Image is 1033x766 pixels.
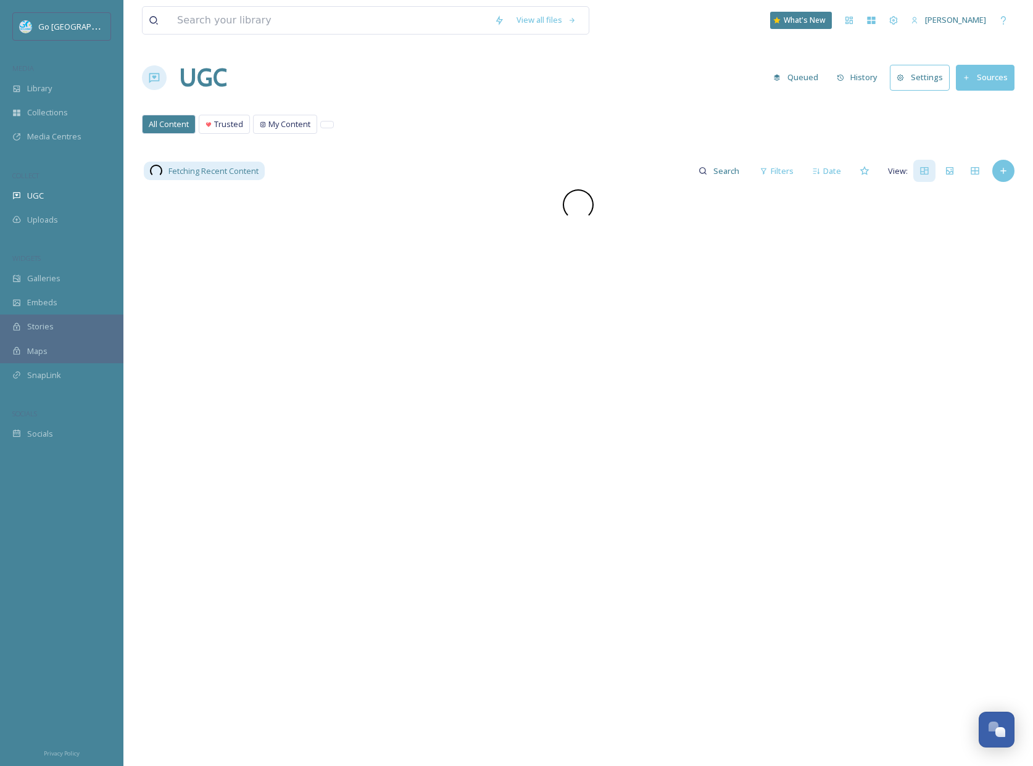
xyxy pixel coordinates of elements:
[831,65,890,89] a: History
[767,65,831,89] a: Queued
[27,273,60,284] span: Galleries
[767,65,824,89] button: Queued
[27,131,81,142] span: Media Centres
[168,165,259,177] span: Fetching Recent Content
[27,297,57,308] span: Embeds
[27,321,54,332] span: Stories
[925,14,986,25] span: [PERSON_NAME]
[27,83,52,94] span: Library
[979,712,1014,747] button: Open Chat
[38,20,130,32] span: Go [GEOGRAPHIC_DATA]
[12,64,34,73] span: MEDIA
[27,107,68,118] span: Collections
[20,20,32,33] img: GoGreatLogo_MISkies_RegionalTrails%20%281%29.png
[888,165,908,177] span: View:
[27,345,48,357] span: Maps
[171,7,488,34] input: Search your library
[27,214,58,226] span: Uploads
[831,65,884,89] button: History
[27,369,61,381] span: SnapLink
[890,65,950,90] button: Settings
[214,118,243,130] span: Trusted
[12,253,41,263] span: WIDGETS
[27,428,53,440] span: Socials
[44,745,80,760] a: Privacy Policy
[510,8,583,32] a: View all files
[905,8,992,32] a: [PERSON_NAME]
[956,65,1014,90] button: Sources
[771,165,794,177] span: Filters
[12,171,39,180] span: COLLECT
[179,59,227,96] a: UGC
[149,118,189,130] span: All Content
[27,190,44,202] span: UGC
[44,749,80,757] span: Privacy Policy
[823,165,841,177] span: Date
[890,65,956,90] a: Settings
[268,118,310,130] span: My Content
[707,159,747,183] input: Search
[12,409,37,418] span: SOCIALS
[770,12,832,29] a: What's New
